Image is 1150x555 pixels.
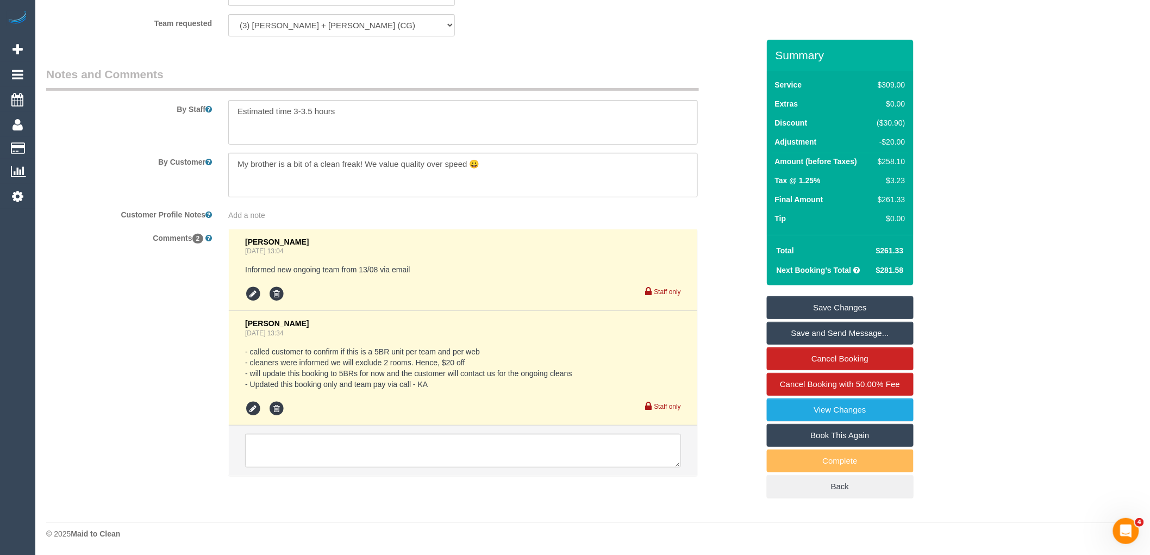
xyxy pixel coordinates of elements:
a: [DATE] 13:04 [245,247,284,255]
a: Save Changes [767,296,914,319]
div: © 2025 [46,528,1139,539]
strong: Maid to Clean [71,529,120,538]
small: Staff only [654,403,681,410]
span: Add a note [228,211,265,220]
div: ($30.90) [873,117,905,128]
label: Amount (before Taxes) [775,156,857,167]
a: Back [767,475,914,498]
div: $261.33 [873,194,905,205]
span: 4 [1135,518,1144,527]
label: Service [775,79,802,90]
div: $0.00 [873,213,905,224]
pre: - called customer to confirm if this is a 5BR unit per team and per web - cleaners were informed ... [245,346,681,390]
span: $261.33 [876,246,904,255]
label: Comments [38,229,220,244]
strong: Total [777,246,794,255]
a: Save and Send Message... [767,322,914,345]
h3: Summary [776,49,908,61]
span: 2 [192,234,204,244]
a: View Changes [767,398,914,421]
span: [PERSON_NAME] [245,319,309,328]
img: Automaid Logo [7,11,28,26]
label: Tip [775,213,786,224]
label: Customer Profile Notes [38,205,220,220]
legend: Notes and Comments [46,66,699,91]
span: [PERSON_NAME] [245,238,309,246]
span: Cancel Booking with 50.00% Fee [780,379,900,389]
small: Staff only [654,288,681,296]
div: $0.00 [873,98,905,109]
label: Extras [775,98,798,109]
a: Cancel Booking [767,347,914,370]
div: $258.10 [873,156,905,167]
label: Final Amount [775,194,823,205]
label: By Staff [38,100,220,115]
div: -$20.00 [873,136,905,147]
iframe: Intercom live chat [1113,518,1139,544]
strong: Next Booking's Total [777,266,852,275]
label: Adjustment [775,136,817,147]
label: Team requested [38,14,220,29]
a: Cancel Booking with 50.00% Fee [767,373,914,396]
div: $309.00 [873,79,905,90]
label: By Customer [38,153,220,167]
a: Book This Again [767,424,914,447]
a: [DATE] 13:34 [245,329,284,337]
span: $281.58 [876,266,904,275]
label: Tax @ 1.25% [775,175,821,186]
pre: Informed new ongoing team from 13/08 via email [245,264,681,275]
div: $3.23 [873,175,905,186]
label: Discount [775,117,808,128]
